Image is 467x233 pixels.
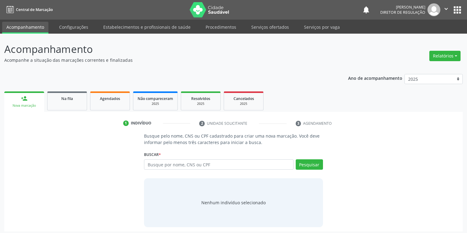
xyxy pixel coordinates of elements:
div: 2025 [185,102,216,106]
div: 1 [123,120,129,126]
img: img [427,3,440,16]
p: Acompanhamento [4,42,325,57]
input: Busque por nome, CNS ou CPF [144,159,294,170]
p: Busque pelo nome, CNS ou CPF cadastrado para criar uma nova marcação. Você deve informar pelo men... [144,133,323,146]
a: Serviços ofertados [247,22,293,32]
div: Indivíduo [131,120,151,126]
button:  [440,3,452,16]
span: Central de Marcação [16,7,53,12]
button: apps [452,5,463,15]
a: Estabelecimentos e profissionais de saúde [99,22,195,32]
span: Agendados [100,96,120,101]
span: Não compareceram [138,96,173,101]
div: Nenhum indivíduo selecionado [201,199,266,206]
div: person_add [21,95,28,102]
div: 2025 [138,102,173,106]
button: Relatórios [429,51,461,61]
a: Procedimentos [201,22,241,32]
span: Cancelados [233,96,254,101]
a: Acompanhamento [2,22,48,34]
i:  [443,6,450,12]
a: Serviços por vaga [300,22,344,32]
div: 2025 [228,102,259,106]
span: Diretor de regulação [380,10,425,15]
div: [PERSON_NAME] [380,5,425,10]
a: Configurações [55,22,93,32]
p: Ano de acompanhamento [348,74,402,82]
label: Buscar [144,150,161,159]
button: notifications [362,6,370,14]
p: Acompanhe a situação das marcações correntes e finalizadas [4,57,325,63]
span: Na fila [61,96,73,101]
div: Nova marcação [9,103,40,108]
a: Central de Marcação [4,5,53,15]
span: Resolvidos [191,96,210,101]
button: Pesquisar [296,159,323,170]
